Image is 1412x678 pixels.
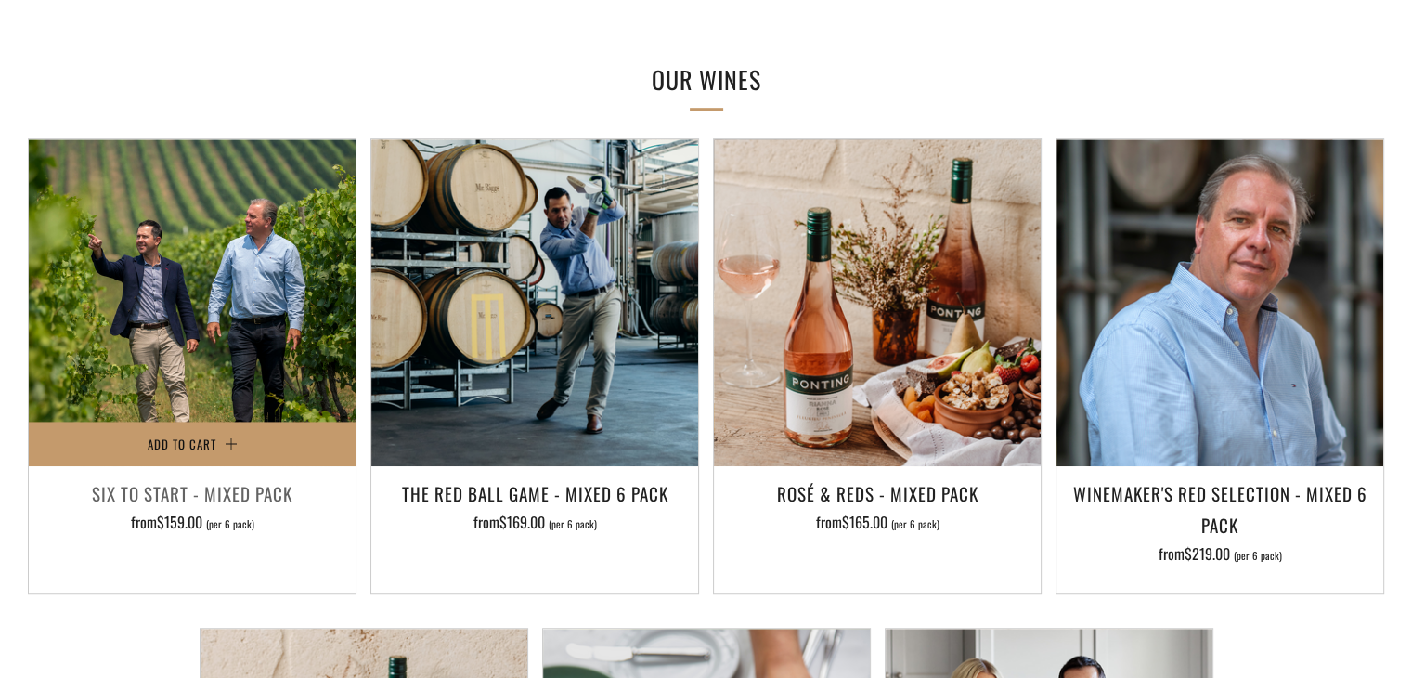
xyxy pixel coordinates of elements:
span: from [1159,542,1282,565]
button: Add to Cart [29,422,356,466]
span: from [473,511,597,533]
h3: Rosé & Reds - Mixed Pack [723,477,1031,509]
span: from [816,511,939,533]
h2: Our Wines [400,60,1013,99]
span: (per 6 pack) [549,519,597,529]
span: (per 6 pack) [891,519,939,529]
span: $169.00 [499,511,545,533]
h3: The Red Ball Game - Mixed 6 Pack [381,477,689,509]
h3: Winemaker's Red Selection - Mixed 6 Pack [1066,477,1374,541]
span: Add to Cart [148,435,216,453]
a: Winemaker's Red Selection - Mixed 6 Pack from$219.00 (per 6 pack) [1056,477,1383,570]
a: Rosé & Reds - Mixed Pack from$165.00 (per 6 pack) [714,477,1041,570]
a: Six To Start - Mixed Pack from$159.00 (per 6 pack) [29,477,356,570]
span: $159.00 [157,511,202,533]
span: (per 6 pack) [206,519,254,529]
span: $165.00 [842,511,887,533]
span: $219.00 [1185,542,1230,565]
h3: Six To Start - Mixed Pack [38,477,346,509]
a: The Red Ball Game - Mixed 6 Pack from$169.00 (per 6 pack) [371,477,698,570]
span: (per 6 pack) [1234,551,1282,561]
span: from [131,511,254,533]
